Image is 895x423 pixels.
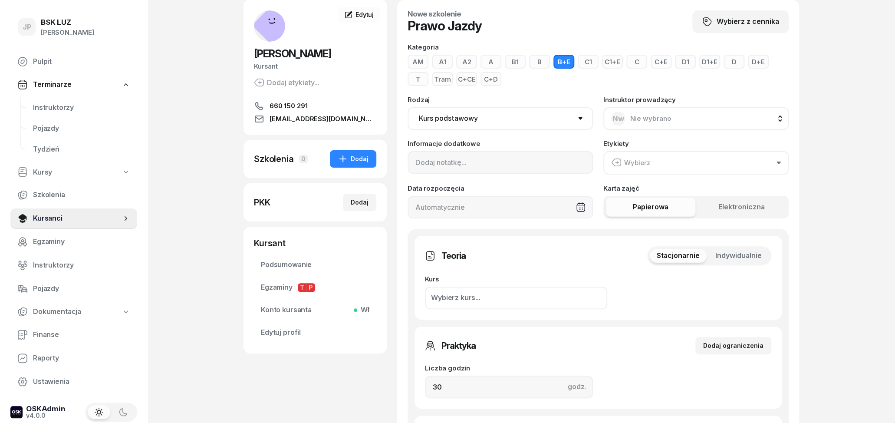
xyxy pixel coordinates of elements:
[33,189,130,201] span: Szkolenia
[299,155,308,163] span: 0
[26,405,66,413] div: OSKAdmin
[456,55,477,69] button: A2
[441,339,476,353] h3: Praktyka
[441,249,466,263] h3: Teoria
[261,259,369,271] span: Podsumowanie
[10,75,137,95] a: Terminarze
[611,157,650,169] div: Wybierz
[254,237,376,249] div: Kursant
[338,154,369,164] div: Dodaj
[254,61,376,72] div: Kursant
[33,167,52,178] span: Kursy
[33,353,130,364] span: Raporty
[10,51,137,72] a: Pulpit
[254,277,376,298] a: EgzaminyTP
[26,139,137,160] a: Tydzień
[41,19,94,26] div: BSK LUZ
[432,55,453,69] button: A1
[254,77,319,88] button: Dodaj etykiety...
[718,202,765,213] span: Elektroniczna
[650,249,707,263] button: Stacjonarnie
[270,101,307,111] span: 660 150 291
[270,114,376,124] span: [EMAIL_ADDRESS][DOMAIN_NAME]
[33,283,130,294] span: Pojazdy
[10,255,137,276] a: Instruktorzy
[10,231,137,252] a: Egzaminy
[254,114,376,124] a: [EMAIL_ADDRESS][DOMAIN_NAME]
[33,376,130,387] span: Ustawienia
[355,11,374,18] span: Edytuj
[330,150,376,168] button: Dodaj
[33,144,130,155] span: Tydzień
[10,324,137,345] a: Finanse
[26,413,66,419] div: v4.0.0
[33,329,130,340] span: Finanse
[338,7,380,23] a: Edytuj
[33,102,130,113] span: Instruktorzy
[41,27,94,38] div: [PERSON_NAME]
[254,322,376,343] a: Edytuj profil
[480,72,501,86] button: C+D
[261,327,369,338] span: Edytuj profil
[254,153,294,165] div: Szkolenia
[692,10,789,33] button: Wybierz z cennika
[633,202,668,213] span: Papierowa
[254,300,376,321] a: Konto kursantaWł
[708,249,769,263] button: Indywidualnie
[33,56,130,67] span: Pulpit
[626,55,647,69] button: C
[529,55,550,69] button: B
[630,114,671,122] span: Nie wybrano
[602,55,623,69] button: C1+E
[697,198,786,217] button: Elektroniczna
[717,16,779,27] span: Wybierz z cennika
[10,406,23,418] img: logo-xs-dark@2x.png
[23,23,32,31] span: JP
[480,55,501,69] button: A
[33,236,130,248] span: Egzaminy
[33,260,130,271] span: Instruktorzy
[431,292,480,304] div: Wybierz kurs...
[703,340,763,351] div: Dodaj ograniczenia
[408,151,593,174] input: Dodaj notatkę...
[10,278,137,299] a: Pojazdy
[408,18,482,33] h1: Prawo Jazdy
[651,55,671,69] button: C+E
[553,55,574,69] button: B+E
[695,337,771,354] button: Dodaj ograniczenia
[26,97,137,118] a: Instruktorzy
[298,283,306,292] span: T
[254,47,331,60] span: [PERSON_NAME]
[748,55,769,69] button: D+E
[603,151,789,175] button: Wybierz
[254,196,270,208] div: PKK
[10,162,137,182] a: Kursy
[10,208,137,229] a: Kursanci
[456,72,477,86] button: C+CE
[578,55,599,69] button: C1
[351,197,369,208] div: Dodaj
[261,282,369,293] span: Egzaminy
[657,250,700,261] span: Stacjonarnie
[343,194,376,211] button: Dodaj
[408,72,428,86] button: T
[408,10,482,18] h4: Nowe szkolenie
[432,72,453,86] button: Tram
[715,250,762,261] span: Indywidualnie
[10,371,137,392] a: Ustawienia
[505,55,526,69] button: B1
[33,123,130,134] span: Pojazdy
[33,306,81,317] span: Dokumentacja
[10,348,137,369] a: Raporty
[254,101,376,111] a: 660 150 291
[408,55,428,69] button: AM
[10,185,137,205] a: Szkolenia
[612,115,624,122] span: Nw
[425,376,593,398] input: 0
[33,79,71,90] span: Terminarze
[724,55,744,69] button: D
[357,304,369,316] span: Wł
[699,55,720,69] button: D1+E
[26,118,137,139] a: Pojazdy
